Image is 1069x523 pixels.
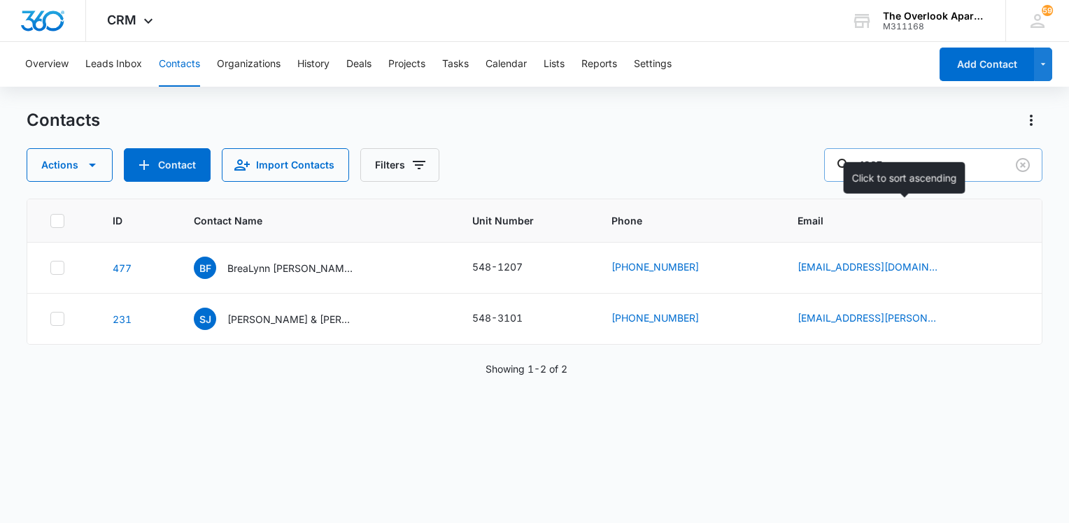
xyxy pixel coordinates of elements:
[798,259,937,274] a: [EMAIL_ADDRESS][DOMAIN_NAME]
[194,257,216,279] span: BF
[194,213,418,228] span: Contact Name
[27,110,100,131] h1: Contacts
[227,261,353,275] p: BreaLynn [PERSON_NAME] & [PERSON_NAME] & [PERSON_NAME]
[611,310,699,325] a: [PHONE_NUMBER]
[113,313,132,325] a: Navigate to contact details page for Sage J. Nixon & Jade Lebel
[798,259,963,276] div: Email - Brea.anders765@gmail.com - Select to Edit Field
[611,310,724,327] div: Phone - (785) 430-1207 - Select to Edit Field
[194,308,216,330] span: SJ
[611,259,699,274] a: [PHONE_NUMBER]
[581,42,617,87] button: Reports
[883,22,985,31] div: account id
[1042,5,1053,16] div: notifications count
[124,148,211,182] button: Add Contact
[346,42,371,87] button: Deals
[107,13,136,27] span: CRM
[360,148,439,182] button: Filters
[472,259,548,276] div: Unit Number - 548-1207 - Select to Edit Field
[25,42,69,87] button: Overview
[472,213,578,228] span: Unit Number
[611,213,744,228] span: Phone
[486,361,567,376] p: Showing 1-2 of 2
[472,310,548,327] div: Unit Number - 548-3101 - Select to Edit Field
[227,312,353,327] p: [PERSON_NAME] & [PERSON_NAME]
[1012,154,1034,176] button: Clear
[1042,5,1053,16] span: 59
[611,259,724,276] div: Phone - (970) 889-9516 - Select to Edit Field
[113,213,140,228] span: ID
[388,42,425,87] button: Projects
[297,42,330,87] button: History
[472,259,523,274] div: 548-1207
[844,162,965,194] div: Click to sort ascending
[544,42,565,87] button: Lists
[940,48,1034,81] button: Add Contact
[1020,109,1042,131] button: Actions
[217,42,281,87] button: Organizations
[486,42,527,87] button: Calendar
[85,42,142,87] button: Leads Inbox
[824,148,1042,182] input: Search Contacts
[883,10,985,22] div: account name
[113,262,132,274] a: Navigate to contact details page for BreaLynn Flores & Micah Flores & Donovyn Andersen
[159,42,200,87] button: Contacts
[472,310,523,325] div: 548-3101
[798,310,963,327] div: Email - sage.nixon@outlook.com - Select to Edit Field
[222,148,349,182] button: Import Contacts
[442,42,469,87] button: Tasks
[194,257,378,279] div: Contact Name - BreaLynn Flores & Micah Flores & Donovyn Andersen - Select to Edit Field
[27,148,113,182] button: Actions
[798,310,937,325] a: [EMAIL_ADDRESS][PERSON_NAME][DOMAIN_NAME]
[798,213,998,228] span: Email
[194,308,378,330] div: Contact Name - Sage J. Nixon & Jade Lebel - Select to Edit Field
[634,42,672,87] button: Settings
